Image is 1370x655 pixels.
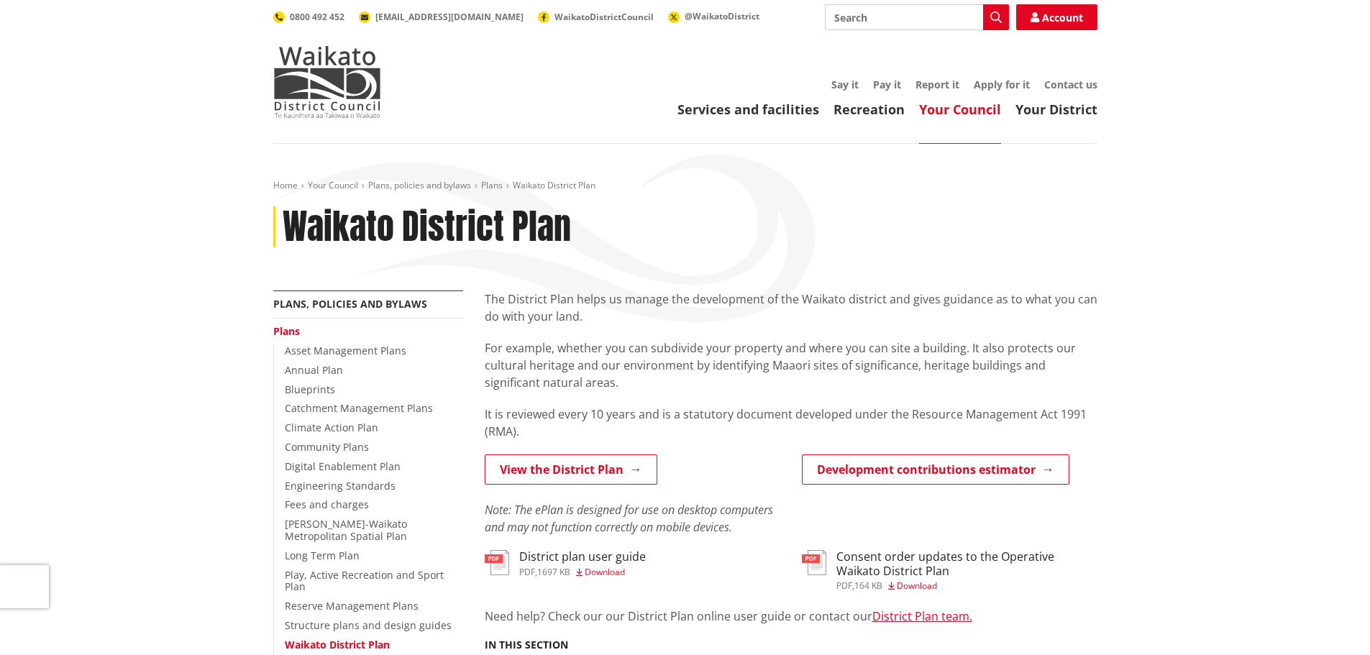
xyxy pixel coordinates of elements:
a: Long Term Plan [285,549,360,562]
span: 164 KB [854,580,882,592]
a: Plans, policies and bylaws [368,179,471,191]
span: [EMAIL_ADDRESS][DOMAIN_NAME] [375,11,524,23]
span: WaikatoDistrictCouncil [554,11,654,23]
span: Waikato District Plan [513,179,595,191]
span: pdf [836,580,852,592]
a: Play, Active Recreation and Sport Plan [285,568,444,594]
img: Waikato District Council - Te Kaunihera aa Takiwaa o Waikato [273,46,381,118]
a: Fees and charges [285,498,369,511]
a: Recreation [834,101,905,118]
a: View the District Plan [485,454,657,485]
h1: Waikato District Plan [283,206,571,248]
a: Your Council [308,179,358,191]
nav: breadcrumb [273,180,1097,192]
a: Pay it [873,78,901,91]
a: Your Council [919,101,1001,118]
h5: In this section [485,639,568,651]
div: , [836,582,1097,590]
span: Download [585,566,625,578]
a: WaikatoDistrictCouncil [538,11,654,23]
img: document-pdf.svg [802,550,826,575]
a: Asset Management Plans [285,344,406,357]
span: 0800 492 452 [290,11,344,23]
a: [PERSON_NAME]-Waikato Metropolitan Spatial Plan [285,517,407,543]
a: District plan user guide pdf,1697 KB Download [485,550,646,576]
a: Catchment Management Plans [285,401,433,415]
h3: Consent order updates to the Operative Waikato District Plan [836,550,1097,577]
span: 1697 KB [537,566,570,578]
input: Search input [825,4,1009,30]
a: Report it [915,78,959,91]
h3: District plan user guide [519,550,646,564]
a: Say it [831,78,859,91]
a: Annual Plan [285,363,343,377]
a: Apply for it [974,78,1030,91]
a: Community Plans [285,440,369,454]
a: Home [273,179,298,191]
a: Reserve Management Plans [285,599,419,613]
p: It is reviewed every 10 years and is a statutory document developed under the Resource Management... [485,406,1097,440]
a: Your District [1015,101,1097,118]
a: 0800 492 452 [273,11,344,23]
a: Plans [481,179,503,191]
a: Engineering Standards [285,479,396,493]
em: Note: The ePlan is designed for use on desktop computers and may not function correctly on mobile... [485,502,773,535]
div: , [519,568,646,577]
a: Structure plans and design guides [285,618,452,632]
img: document-pdf.svg [485,550,509,575]
a: Digital Enablement Plan [285,459,401,473]
a: Climate Action Plan [285,421,378,434]
span: @WaikatoDistrict [685,10,759,22]
a: Plans, policies and bylaws [273,297,427,311]
a: Consent order updates to the Operative Waikato District Plan pdf,164 KB Download [802,550,1097,590]
a: Plans [273,324,300,338]
a: District Plan team. [872,608,972,624]
a: Blueprints [285,383,335,396]
a: [EMAIL_ADDRESS][DOMAIN_NAME] [359,11,524,23]
a: Development contributions estimator [802,454,1069,485]
span: Download [897,580,937,592]
a: Waikato District Plan [285,638,390,651]
p: Need help? Check our our District Plan online user guide or contact our [485,608,1097,625]
a: @WaikatoDistrict [668,10,759,22]
a: Account [1016,4,1097,30]
span: pdf [519,566,535,578]
p: The District Plan helps us manage the development of the Waikato district and gives guidance as t... [485,290,1097,325]
p: For example, whether you can subdivide your property and where you can site a building. It also p... [485,339,1097,391]
a: Services and facilities [677,101,819,118]
a: Contact us [1044,78,1097,91]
